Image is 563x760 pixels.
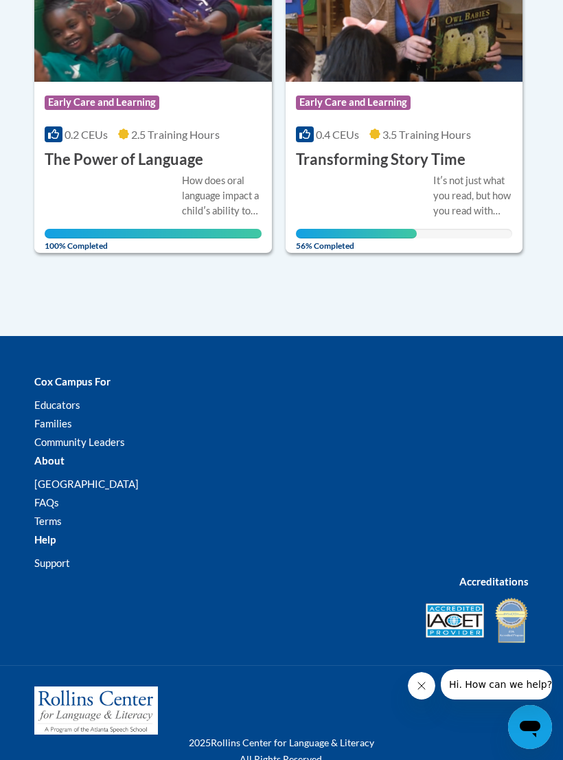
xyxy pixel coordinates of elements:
img: IDA® Accredited [494,596,529,645]
span: 0.4 CEUs [316,128,359,141]
div: Your progress [45,229,262,238]
iframe: Button to launch messaging window [508,705,552,749]
b: About [34,454,65,467]
span: 100% Completed [45,229,262,251]
span: 0.2 CEUs [65,128,108,141]
b: Accreditations [459,575,529,588]
span: 3.5 Training Hours [382,128,471,141]
a: Support [34,557,70,569]
iframe: Message from company [441,669,552,700]
b: Cox Campus For [34,375,111,388]
a: Families [34,417,72,429]
a: Community Leaders [34,436,125,448]
span: Early Care and Learning [45,96,159,109]
a: Terms [34,515,62,527]
iframe: Close message [408,672,435,700]
a: [GEOGRAPHIC_DATA] [34,478,139,490]
div: Itʹs not just what you read, but how you read with children that makes all the difference. Transf... [433,173,513,219]
h3: The Power of Language [45,149,203,170]
div: Your progress [296,229,417,238]
a: FAQs [34,496,59,508]
span: 2025 [189,737,211,748]
b: Help [34,533,56,546]
img: Accredited IACET® Provider [426,603,484,638]
div: How does oral language impact a childʹs ability to read later on in life? A bunch! Give children ... [182,173,262,219]
span: 2.5 Training Hours [131,128,220,141]
span: Early Care and Learning [296,96,411,109]
span: 56% Completed [296,229,417,251]
img: Rollins Center for Language & Literacy - A Program of the Atlanta Speech School [34,686,158,735]
h3: Transforming Story Time [296,149,466,170]
a: Educators [34,399,80,411]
